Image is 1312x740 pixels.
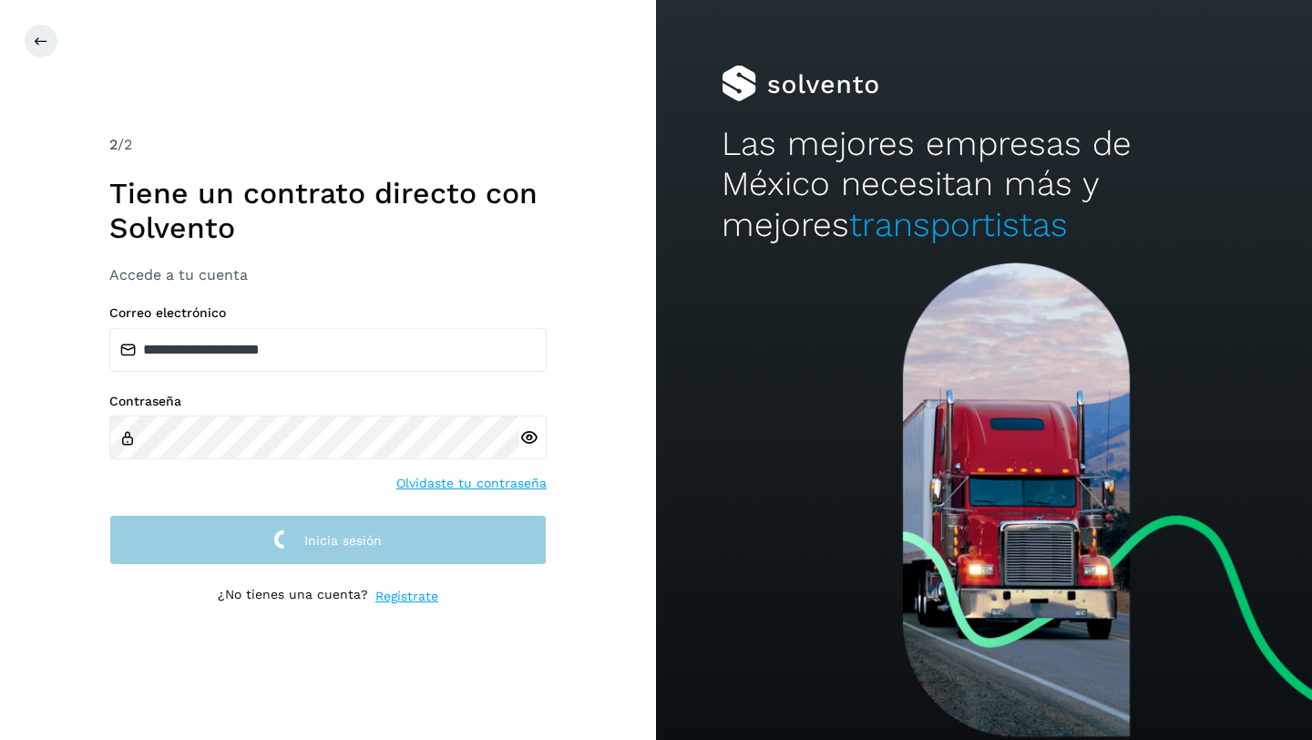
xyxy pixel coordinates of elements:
h1: Tiene un contrato directo con Solvento [109,176,547,246]
h2: Las mejores empresas de México necesitan más y mejores [722,124,1246,245]
p: ¿No tienes una cuenta? [218,587,368,606]
span: Inicia sesión [304,534,382,547]
a: Regístrate [375,587,438,606]
button: Inicia sesión [109,515,547,565]
a: Olvidaste tu contraseña [396,474,547,493]
label: Correo electrónico [109,305,547,321]
span: transportistas [849,205,1068,244]
div: /2 [109,134,547,156]
h3: Accede a tu cuenta [109,266,547,283]
label: Contraseña [109,394,547,409]
span: 2 [109,136,118,153]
